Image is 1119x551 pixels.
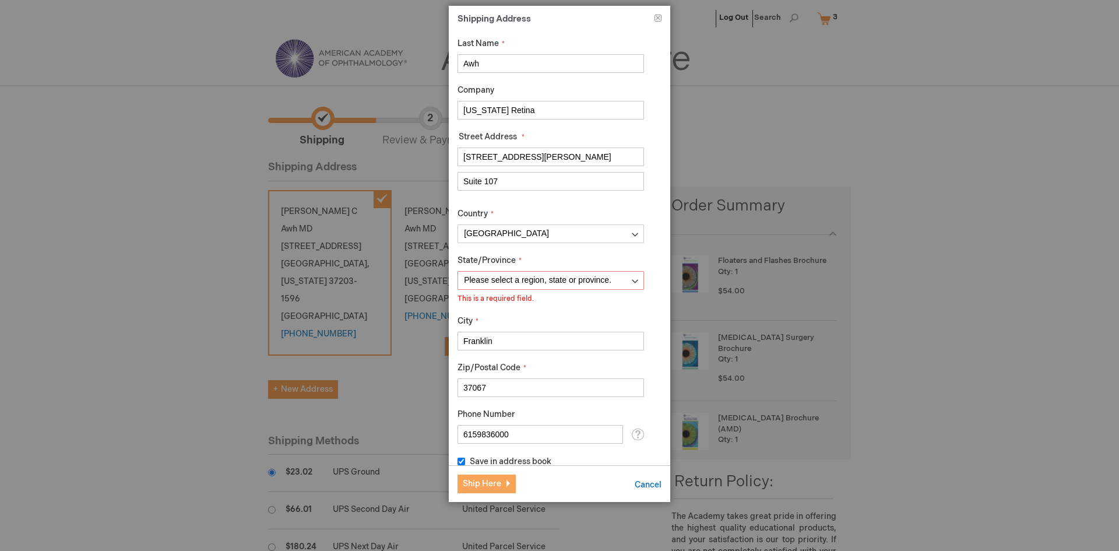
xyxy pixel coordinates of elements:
[458,255,516,265] span: State/Province
[458,409,515,419] span: Phone Number
[635,480,661,490] span: Cancel
[458,475,516,493] button: Ship Here
[458,363,520,373] span: Zip/Postal Code
[459,132,517,142] span: Street Address
[458,209,488,219] span: Country
[458,85,494,95] span: Company
[635,479,661,491] button: Cancel
[463,479,501,489] span: Ship Here
[458,38,499,48] span: Last Name
[458,15,661,30] h1: Shipping Address
[458,294,534,303] span: This is a required field.
[458,316,473,326] span: City
[470,457,551,466] span: Save in address book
